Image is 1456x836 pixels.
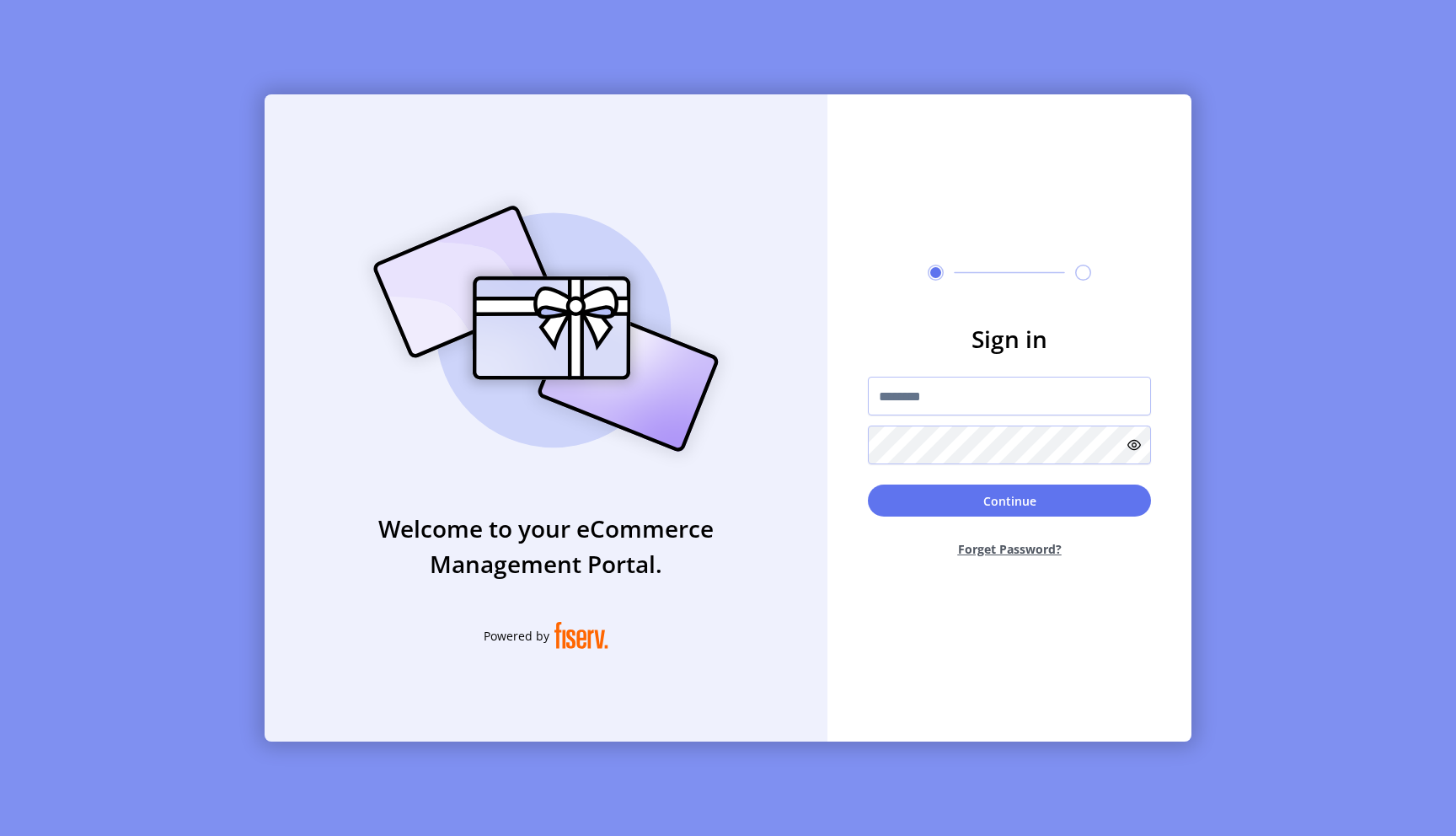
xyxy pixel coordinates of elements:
span: Powered by [484,627,549,645]
h3: Welcome to your eCommerce Management Portal. [265,511,827,581]
h3: Sign in [868,321,1151,356]
button: Forget Password? [868,527,1151,571]
img: card_Illustration.svg [348,187,744,470]
button: Continue [868,485,1151,517]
